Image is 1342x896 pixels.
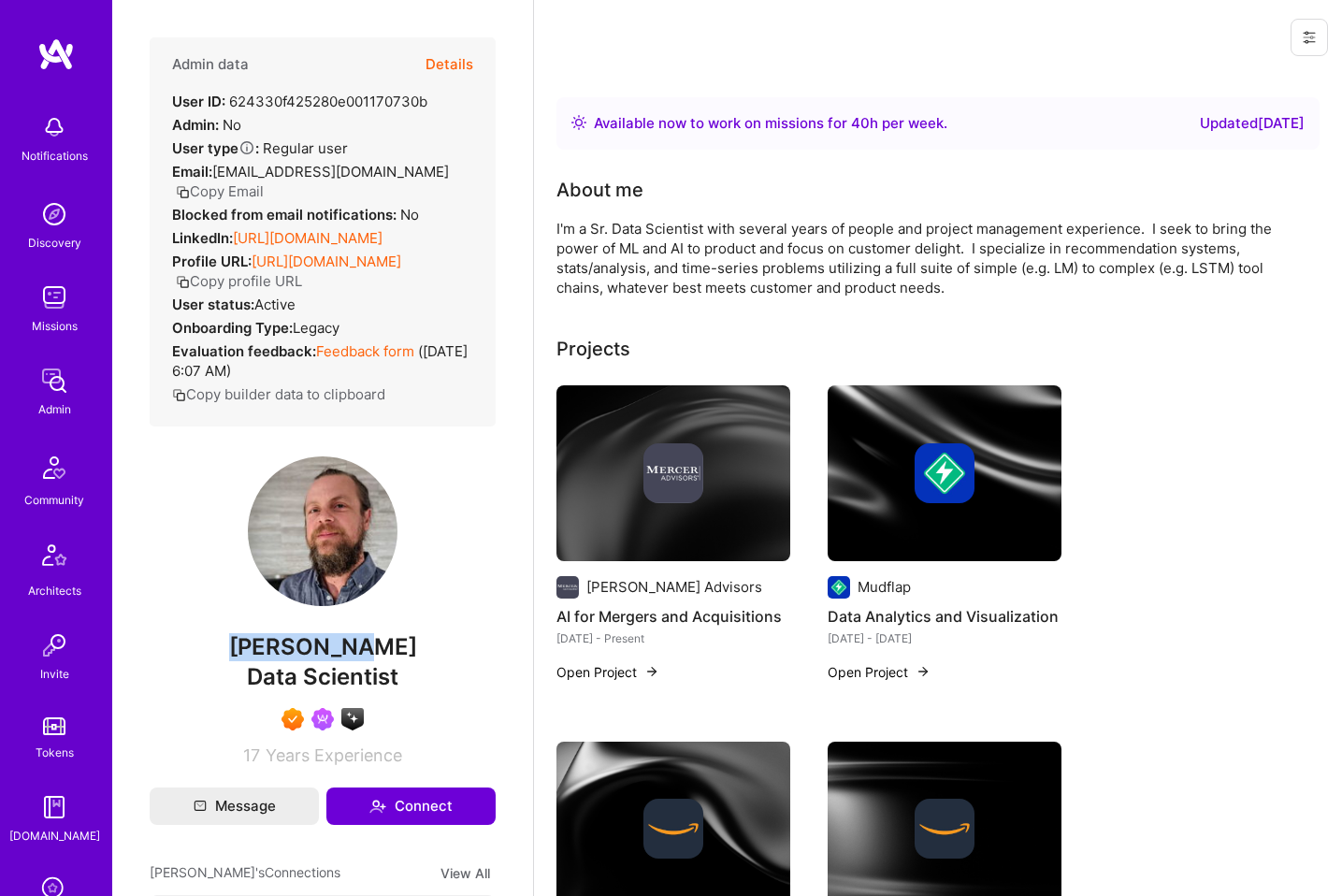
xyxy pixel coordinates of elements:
img: admin teamwork [36,362,73,399]
div: [DOMAIN_NAME] [9,826,100,845]
img: Exceptional A.Teamer [281,708,304,730]
img: Company logo [915,443,974,503]
button: Connect [326,788,496,825]
a: Feedback form [316,342,414,360]
div: Mudflap [858,577,911,597]
h4: Admin data [172,56,249,73]
strong: User type : [172,139,259,157]
a: [URL][DOMAIN_NAME] [252,253,401,270]
div: [DATE] - Present [556,629,790,648]
div: Missions [32,316,78,336]
div: Invite [40,664,69,684]
span: 40 [851,114,870,132]
strong: LinkedIn: [172,229,233,247]
i: icon Connect [369,798,386,815]
i: Help [238,139,255,156]
span: [PERSON_NAME]'s Connections [150,862,340,884]
div: Tokens [36,743,74,762]
img: logo [37,37,75,71]
div: Admin [38,399,71,419]
div: 624330f425280e001170730b [172,92,427,111]
img: Company logo [828,576,850,599]
span: Years Experience [266,745,402,765]
button: Copy builder data to clipboard [172,384,385,404]
div: Notifications [22,146,88,166]
img: discovery [36,195,73,233]
div: Projects [556,335,630,363]
img: Community [32,445,77,490]
strong: User ID: [172,93,225,110]
img: Company logo [643,799,703,859]
img: arrow-right [644,664,659,679]
div: [PERSON_NAME] Advisors [586,577,762,597]
div: I'm a Sr. Data Scientist with several years of people and project management experience. I seek t... [556,219,1305,297]
a: [URL][DOMAIN_NAME] [233,229,382,247]
div: Community [24,490,84,510]
strong: Evaluation feedback: [172,342,316,360]
button: Details [426,37,473,92]
div: Regular user [172,138,348,158]
strong: Email: [172,163,212,181]
button: View All [435,862,496,884]
img: cover [828,385,1061,561]
span: Active [254,296,296,313]
img: Been on Mission [311,708,334,730]
img: tokens [43,717,65,735]
h4: AI for Mergers and Acquisitions [556,604,790,629]
i: icon Copy [176,275,190,289]
img: Company logo [556,576,579,599]
img: A.I. guild [341,708,364,730]
span: Data Scientist [247,663,398,690]
div: No [172,115,241,135]
i: icon Copy [176,185,190,199]
div: Architects [28,581,81,600]
i: icon Copy [172,388,186,402]
img: Availability [571,115,586,130]
button: Copy Email [176,181,264,201]
img: Company logo [643,443,703,503]
div: About me [556,176,643,204]
div: ( [DATE] 6:07 AM ) [172,341,473,381]
strong: Admin: [172,116,219,134]
img: bell [36,108,73,146]
strong: Blocked from email notifications: [172,206,400,224]
div: Updated [DATE] [1200,112,1305,135]
span: [PERSON_NAME] [150,633,496,661]
span: legacy [293,319,339,337]
i: icon Mail [194,800,207,813]
span: [EMAIL_ADDRESS][DOMAIN_NAME] [212,163,449,181]
div: Available now to work on missions for h per week . [594,112,947,135]
div: [DATE] - [DATE] [828,629,1061,648]
img: arrow-right [916,664,931,679]
button: Message [150,788,319,825]
button: Open Project [556,662,659,682]
div: No [172,205,419,224]
img: Company logo [915,799,974,859]
strong: User status: [172,296,254,313]
div: Discovery [28,233,81,253]
img: teamwork [36,279,73,316]
img: cover [556,385,790,561]
img: Invite [36,627,73,664]
strong: Profile URL: [172,253,252,270]
img: User Avatar [248,456,397,606]
img: Architects [32,536,77,581]
strong: Onboarding Type: [172,319,293,337]
button: Copy profile URL [176,271,302,291]
img: guide book [36,788,73,826]
h4: Data Analytics and Visualization [828,604,1061,629]
span: 17 [243,745,260,765]
button: Open Project [828,662,931,682]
